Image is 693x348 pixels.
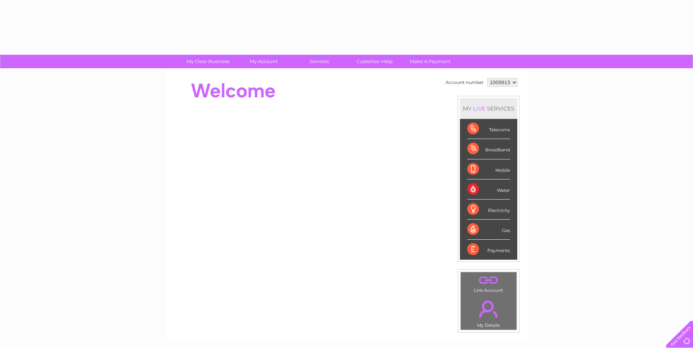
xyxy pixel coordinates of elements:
div: Mobile [467,159,510,179]
div: Electricity [467,200,510,220]
div: MY SERVICES [460,98,517,119]
div: Telecoms [467,119,510,139]
div: Water [467,179,510,200]
div: Gas [467,220,510,240]
td: Account number [444,76,486,89]
a: My Clear Business [178,55,238,68]
div: Payments [467,240,510,259]
a: My Account [233,55,294,68]
a: Make A Payment [400,55,460,68]
a: Customer Help [344,55,405,68]
td: Link Account [460,272,517,295]
td: My Details [460,294,517,330]
div: LIVE [472,105,487,112]
a: . [462,296,515,322]
a: Services [289,55,349,68]
div: Broadband [467,139,510,159]
a: . [462,274,515,287]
